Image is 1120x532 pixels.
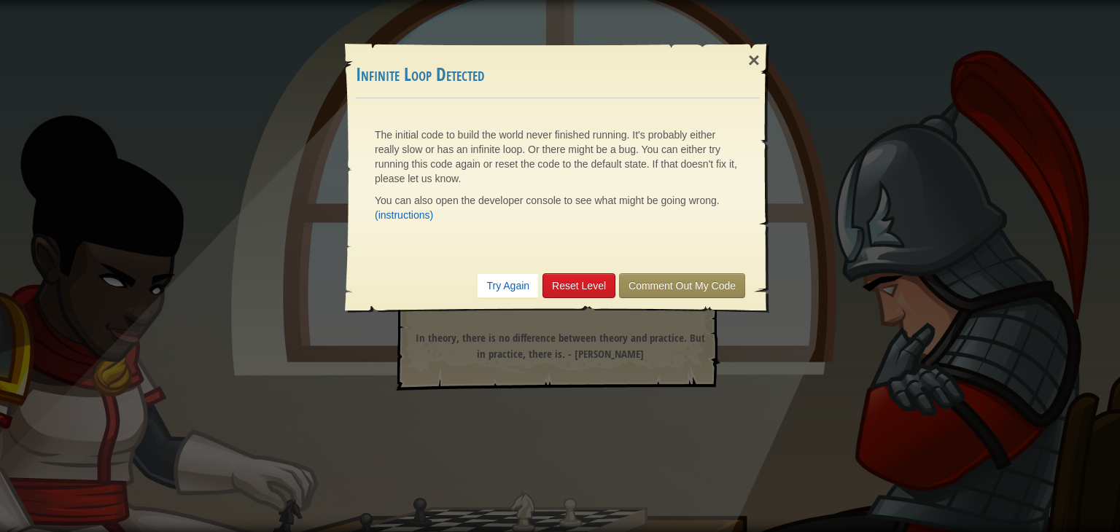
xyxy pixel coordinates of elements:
[477,273,539,298] a: Try Again
[356,65,760,85] h3: Infinite Loop Detected
[375,195,720,206] span: You can also open the developer console to see what might be going wrong.
[375,209,433,221] a: (instructions)
[619,273,745,298] a: Comment Out My Code
[737,39,771,82] div: ×
[375,128,741,186] p: The initial code to build the world never finished running. It's probably either really slow or h...
[542,273,615,298] a: Reset Level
